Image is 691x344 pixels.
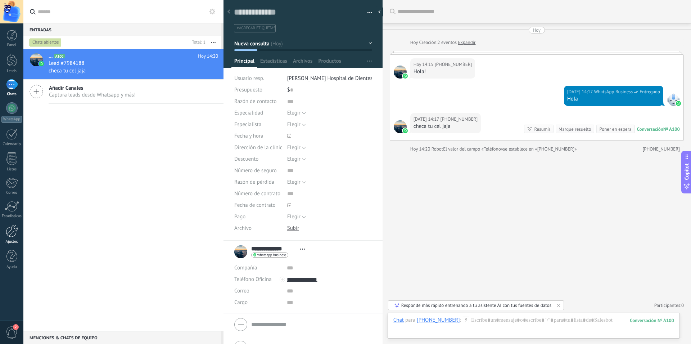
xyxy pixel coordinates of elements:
[287,156,301,162] span: Elegir
[287,153,306,165] button: Elegir
[260,58,287,68] span: Estadísticas
[234,287,249,294] span: Correo
[234,165,282,177] div: Número de seguro
[410,39,476,46] div: Creación:
[198,53,218,60] span: Hoy 14:20
[287,144,301,151] span: Elegir
[234,211,282,223] div: Pago
[234,58,254,68] span: Principal
[630,317,674,323] div: 100
[1,214,22,219] div: Estadísticas
[287,179,301,186] span: Elegir
[234,119,282,130] div: Especialista
[287,177,306,188] button: Elegir
[1,240,22,244] div: Ajustes
[234,156,258,162] span: Descuento
[234,177,282,188] div: Razón de pérdida
[405,317,415,324] span: para
[594,88,633,95] span: WhatsApp Business
[417,317,460,323] div: +5214491052018
[533,27,541,33] div: Hoy
[234,276,272,283] span: Teléfono Oficina
[234,122,261,127] span: Especialista
[458,39,475,46] a: Expandir
[1,142,22,147] div: Calendario
[1,167,22,172] div: Listas
[414,116,441,123] div: [DATE] 14:17
[54,54,64,58] span: A100
[237,26,275,31] span: #agregar etiquetas
[401,302,551,308] div: Responde más rápido entrenando a tu asistente AI con tus fuentes de datos
[443,146,503,153] span: El valor del campo «Teléfono»
[435,61,472,68] span: +5214491052018
[234,179,274,185] span: Razón de pérdida
[234,188,282,200] div: Número de contrato
[234,133,263,139] span: Fecha y hora
[234,202,276,208] span: Fecha de contrato
[1,43,22,48] div: Panel
[234,168,277,173] span: Número de seguro
[410,39,419,46] div: Hoy
[1,69,22,73] div: Leads
[287,213,301,220] span: Elegir
[189,39,206,46] div: Total: 1
[410,146,432,153] div: Hoy 14:20
[1,92,22,97] div: Chats
[642,146,680,153] a: [PHONE_NUMBER]
[234,107,282,119] div: Especialidad
[234,214,245,219] span: Pago
[234,274,272,285] button: Teléfono Oficina
[394,66,407,79] span: +5214491052018
[683,163,690,180] span: Copilot
[234,297,281,308] div: Cargo
[234,262,281,274] div: Compañía
[654,302,684,308] a: Participantes:0
[441,116,478,123] span: +5214491052018
[23,331,221,344] div: Menciones & Chats de equipo
[234,223,282,234] div: Archivo
[460,317,461,324] span: :
[376,6,383,17] div: Ocultar
[49,85,136,91] span: Añadir Canales
[414,123,478,130] div: checa tu cel jaja
[234,96,282,107] div: Razón de contacto
[287,119,306,130] button: Elegir
[234,130,282,142] div: Fecha y hora
[234,300,248,305] span: Cargo
[414,61,435,68] div: Hoy 14:15
[287,75,372,82] span: [PERSON_NAME] Hospital de Dientes
[49,91,136,98] span: Captura leads desde Whatsapp y más!
[403,128,408,133] img: waba.svg
[287,107,306,119] button: Elegir
[23,49,223,79] a: avataricon...A100Hoy 14:20Lead #7984188checa tu cel jaja
[23,23,221,36] div: Entradas
[234,73,282,84] div: Usuario resp.
[567,88,594,95] div: [DATE] 14:17
[432,146,443,152] span: Robot
[1,191,22,195] div: Correo
[599,126,631,133] div: Poner en espera
[414,68,472,75] div: Hola!
[234,153,282,165] div: Descuento
[206,36,221,49] button: Más
[49,53,53,60] span: ...
[287,84,372,96] div: $
[49,60,84,67] span: Lead #7984188
[437,39,456,46] span: 2 eventos
[287,142,306,153] button: Elegir
[287,110,301,116] span: Elegir
[318,58,341,68] span: Productos
[567,95,660,103] div: Hola
[49,67,86,74] span: checa tu cel jaja
[681,302,684,308] span: 0
[403,73,408,79] img: waba.svg
[676,101,681,106] img: waba.svg
[663,126,680,132] div: № A100
[13,324,19,330] span: 2
[234,99,277,104] span: Razón de contacto
[234,145,285,150] span: Dirección de la clínica
[559,126,591,133] div: Marque resuelto
[640,88,660,95] span: Entregado
[39,61,44,66] img: icon
[293,58,312,68] span: Archivos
